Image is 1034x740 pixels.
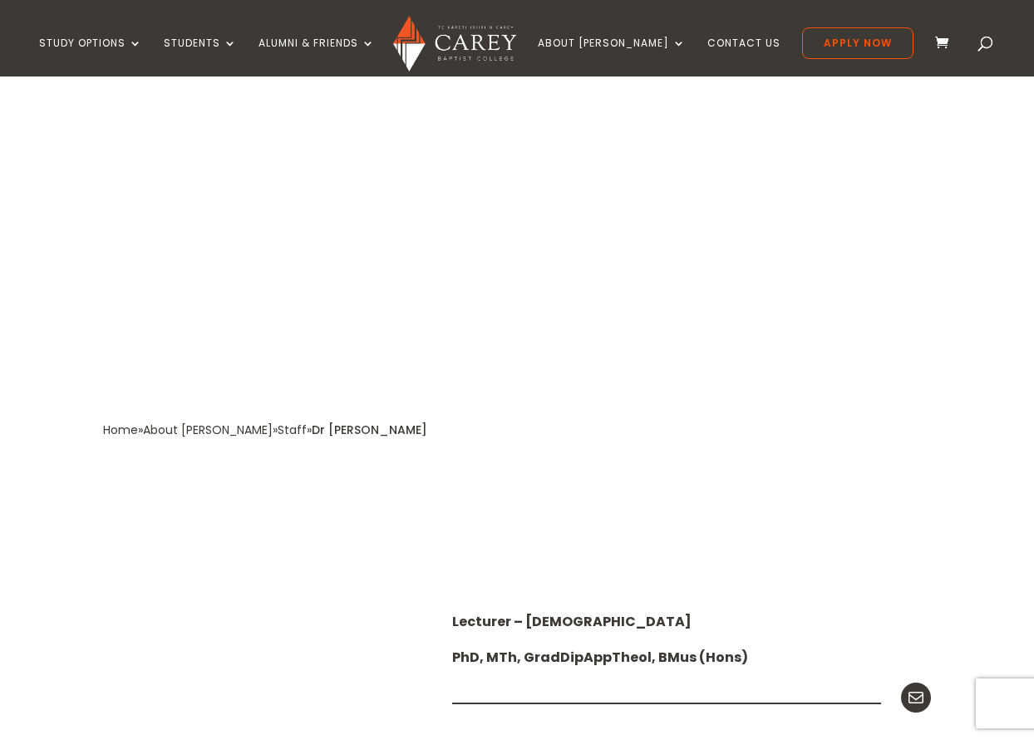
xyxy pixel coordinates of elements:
a: Home [103,422,138,438]
a: Alumni & Friends [258,37,375,76]
img: Carey Baptist College [393,16,515,72]
a: About [PERSON_NAME] [143,422,273,438]
a: Contact Us [707,37,780,76]
div: Dr [PERSON_NAME] [312,419,427,442]
a: Staff [278,422,307,438]
a: Apply Now [802,27,913,59]
div: » » » [103,419,312,442]
a: Students [164,37,237,76]
strong: PhD, MTh, GradDipAppTheol, BMus (Hons) [452,648,748,667]
a: Study Options [39,37,142,76]
strong: Lecturer – [DEMOGRAPHIC_DATA] [452,612,692,631]
a: About [PERSON_NAME] [538,37,686,76]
